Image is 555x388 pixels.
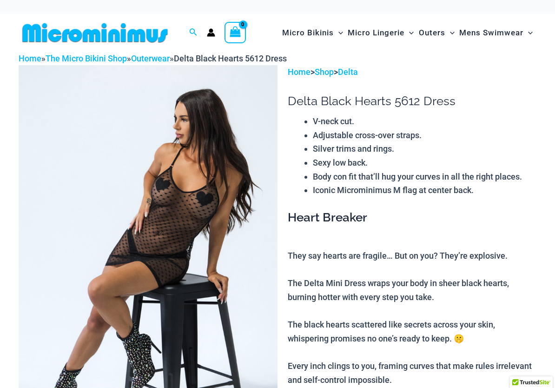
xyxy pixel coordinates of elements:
[225,22,246,43] a: View Shopping Cart, empty
[288,210,536,226] h3: Heart Breaker
[523,21,533,45] span: Menu Toggle
[19,54,41,63] a: Home
[313,170,536,184] li: Body con fit that’ll hug your curves in all the right places.
[19,22,172,43] img: MM SHOP LOGO FLAT
[288,94,536,108] h1: Delta Black Hearts 5612 Dress
[282,21,334,45] span: Micro Bikinis
[313,128,536,142] li: Adjustable cross-over straps.
[313,142,536,156] li: Silver trims and rings.
[416,19,457,47] a: OutersMenu ToggleMenu Toggle
[345,19,416,47] a: Micro LingerieMenu ToggleMenu Toggle
[313,156,536,170] li: Sexy low back.
[46,54,127,63] a: The Micro Bikini Shop
[445,21,455,45] span: Menu Toggle
[278,17,536,48] nav: Site Navigation
[280,19,345,47] a: Micro BikinisMenu ToggleMenu Toggle
[131,54,170,63] a: Outerwear
[404,21,414,45] span: Menu Toggle
[288,67,311,77] a: Home
[348,21,404,45] span: Micro Lingerie
[459,21,523,45] span: Mens Swimwear
[207,28,215,37] a: Account icon link
[334,21,343,45] span: Menu Toggle
[174,54,287,63] span: Delta Black Hearts 5612 Dress
[315,67,334,77] a: Shop
[313,114,536,128] li: V-neck cut.
[19,54,287,63] span: » » »
[338,67,358,77] a: Delta
[419,21,445,45] span: Outers
[288,65,536,79] p: > >
[457,19,535,47] a: Mens SwimwearMenu ToggleMenu Toggle
[313,183,536,197] li: Iconic Microminimus M flag at center back.
[189,27,198,39] a: Search icon link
